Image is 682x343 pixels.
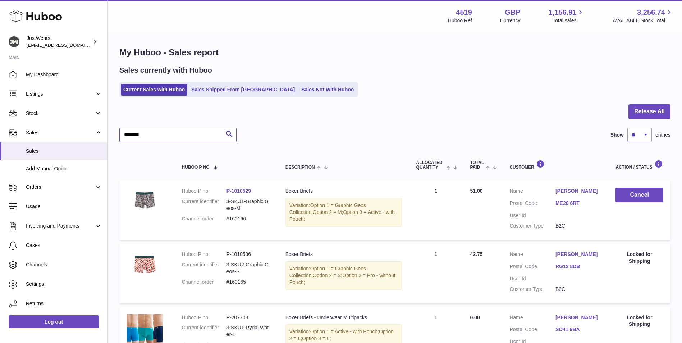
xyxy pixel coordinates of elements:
[182,251,226,258] dt: Huboo P no
[509,314,555,323] dt: Name
[628,104,670,119] button: Release All
[226,314,271,321] dd: P-207708
[302,335,331,341] span: Option 3 = L;
[26,110,95,117] span: Stock
[555,286,601,293] dd: B2C
[613,17,673,24] span: AVAILABLE Stock Total
[121,84,187,96] a: Current Sales with Huboo
[509,212,555,219] dt: User Id
[615,314,663,328] div: Locked for Shipping
[509,223,555,229] dt: Customer Type
[509,160,601,170] div: Customer
[127,188,163,212] img: 45191726759734.JPG
[26,223,95,229] span: Invoicing and Payments
[615,160,663,170] div: Action / Status
[509,188,555,196] dt: Name
[509,263,555,272] dt: Postal Code
[555,314,601,321] a: [PERSON_NAME]
[555,188,601,195] a: [PERSON_NAME]
[26,261,102,268] span: Channels
[500,17,521,24] div: Currency
[555,223,601,229] dd: B2C
[310,329,379,334] span: Option 1 = Active - with Pouch;
[470,188,482,194] span: 51.00
[9,315,99,328] a: Log out
[299,84,356,96] a: Sales Not With Huboo
[182,314,226,321] dt: Huboo P no
[226,261,271,275] dd: 3-SKU2-Graphic Geos-S
[615,188,663,202] button: Cancel
[226,188,251,194] a: P-1010529
[189,84,297,96] a: Sales Shipped From [GEOGRAPHIC_DATA]
[26,91,95,97] span: Listings
[416,160,444,170] span: ALLOCATED Quantity
[182,188,226,195] dt: Huboo P no
[409,180,463,240] td: 1
[226,324,271,338] dd: 3-SKU1-Rydal Water-L
[509,326,555,335] dt: Postal Code
[26,71,102,78] span: My Dashboard
[285,314,402,321] div: Boxer Briefs - Underwear Multipacks
[27,42,106,48] span: [EMAIL_ADDRESS][DOMAIN_NAME]
[509,275,555,282] dt: User Id
[409,244,463,303] td: 1
[509,251,555,260] dt: Name
[285,188,402,195] div: Boxer Briefs
[182,261,226,275] dt: Current identifier
[655,132,670,138] span: entries
[637,8,665,17] span: 3,256.74
[27,35,91,49] div: JustWears
[549,8,577,17] span: 1,156.91
[226,279,271,285] dd: #160165
[289,273,395,285] span: Option 3 = Pro - without Pouch;
[182,165,210,170] span: Huboo P no
[226,215,271,222] dd: #160166
[26,281,102,288] span: Settings
[26,300,102,307] span: Returns
[289,266,366,278] span: Option 1 = Graphic Geos Collection;
[182,279,226,285] dt: Channel order
[119,47,670,58] h1: My Huboo - Sales report
[26,184,95,191] span: Orders
[470,251,482,257] span: 42.75
[182,215,226,222] dt: Channel order
[313,273,342,278] span: Option 2 = S;
[26,242,102,249] span: Cases
[182,324,226,338] dt: Current identifier
[285,261,402,290] div: Variation:
[182,198,226,212] dt: Current identifier
[127,251,163,275] img: 45191726759879.JPG
[555,251,601,258] a: [PERSON_NAME]
[456,8,472,17] strong: 4519
[285,165,315,170] span: Description
[119,65,212,75] h2: Sales currently with Huboo
[26,165,102,172] span: Add Manual Order
[509,200,555,209] dt: Postal Code
[610,132,624,138] label: Show
[285,198,402,227] div: Variation:
[615,251,663,265] div: Locked for Shipping
[555,263,601,270] a: RG12 8DB
[9,36,19,47] img: internalAdmin-4519@internal.huboo.com
[509,286,555,293] dt: Customer Type
[226,198,271,212] dd: 3-SKU1-Graphic Geos-M
[289,202,366,215] span: Option 1 = Graphic Geos Collection;
[313,209,343,215] span: Option 2 = M;
[285,251,402,258] div: Boxer Briefs
[26,129,95,136] span: Sales
[470,315,480,320] span: 0.00
[448,17,472,24] div: Huboo Ref
[613,8,673,24] a: 3,256.74 AVAILABLE Stock Total
[549,8,585,24] a: 1,156.91 Total sales
[26,203,102,210] span: Usage
[555,326,601,333] a: SO41 9BA
[555,200,601,207] a: ME20 6RT
[505,8,520,17] strong: GBP
[226,251,271,258] dd: P-1010536
[553,17,585,24] span: Total sales
[26,148,102,155] span: Sales
[470,160,484,170] span: Total paid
